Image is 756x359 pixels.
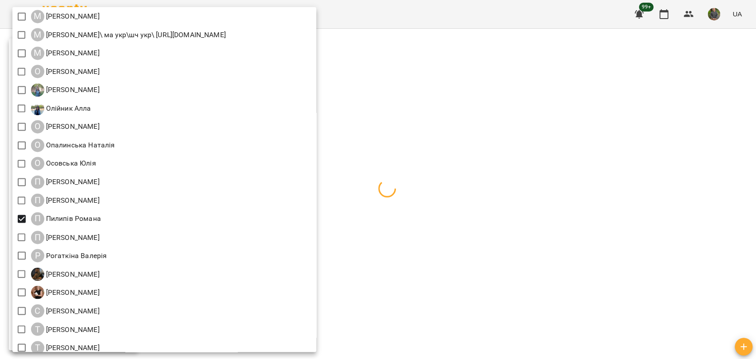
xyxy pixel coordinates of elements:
[31,83,44,97] img: О
[31,322,100,336] div: Танасова Оксана
[31,267,44,281] img: С
[31,286,44,299] img: С
[31,175,100,189] div: Панасенко Дарина
[44,305,100,316] p: [PERSON_NAME]
[31,341,100,354] div: Тейсар Людмила
[31,28,226,41] a: М [PERSON_NAME]\ ма укр\шч укр\ [URL][DOMAIN_NAME]
[44,287,100,297] p: [PERSON_NAME]
[31,83,100,97] div: Оладько Марія
[31,157,44,170] div: О
[31,65,44,78] div: О
[31,10,100,23] a: М [PERSON_NAME]
[44,121,100,132] p: [PERSON_NAME]
[44,324,100,335] p: [PERSON_NAME]
[31,304,100,317] a: С [PERSON_NAME]
[31,120,100,133] a: О [PERSON_NAME]
[31,193,100,207] a: П [PERSON_NAME]
[31,139,115,152] a: О Опалинська Наталія
[44,11,100,22] p: [PERSON_NAME]
[31,267,100,281] a: С [PERSON_NAME]
[44,158,96,169] p: Осовська Юлія
[31,83,100,97] a: О [PERSON_NAME]
[44,66,100,77] p: [PERSON_NAME]
[31,231,100,244] a: П [PERSON_NAME]
[31,341,100,354] a: Т [PERSON_NAME]
[31,46,100,60] a: М [PERSON_NAME]
[31,267,100,281] div: Сорока Ростислав
[31,10,44,23] div: М
[31,231,100,244] div: Попроцька Ольга
[31,193,44,207] div: П
[44,140,115,151] p: Опалинська Наталія
[44,103,91,114] p: Олійник Алла
[31,231,44,244] div: П
[44,48,100,58] p: [PERSON_NAME]
[31,212,44,225] div: П
[44,195,100,206] p: [PERSON_NAME]
[31,157,96,170] a: О Осовська Юлія
[31,286,100,299] a: С [PERSON_NAME]
[44,30,226,40] p: [PERSON_NAME]\ ма укр\шч укр\ [URL][DOMAIN_NAME]
[31,139,115,152] div: Опалинська Наталія
[31,304,44,317] div: С
[44,213,101,224] p: Пилипів Романа
[31,175,44,189] div: П
[31,28,226,41] div: Мойсук Надія\ ма укр\шч укр\ https://us06web.zoom.us/j/84559859332
[31,10,100,23] div: Медюх Руслана
[44,269,100,279] p: [PERSON_NAME]
[31,175,100,189] a: П [PERSON_NAME]
[31,102,44,115] img: О
[31,249,44,262] div: Р
[44,232,100,243] p: [PERSON_NAME]
[31,102,91,115] div: Олійник Алла
[31,65,100,78] div: Оксана Ушакова
[44,250,107,261] p: Рогаткіна Валерія
[31,304,100,317] div: Столярчук Діана
[31,322,100,336] a: Т [PERSON_NAME]
[31,28,44,41] div: М
[31,102,91,115] a: О Олійник Алла
[31,65,100,78] a: О [PERSON_NAME]
[31,212,101,225] a: П Пилипів Романа
[31,249,107,262] div: Рогаткіна Валерія
[44,85,100,95] p: [PERSON_NAME]
[31,249,107,262] a: Р Рогаткіна Валерія
[31,139,44,152] div: О
[44,342,100,353] p: [PERSON_NAME]
[31,341,44,354] div: Т
[31,212,101,225] div: Пилипів Романа
[31,157,96,170] div: Осовська Юлія
[31,120,44,133] div: О
[31,120,100,133] div: Олійник Валентин
[31,286,100,299] div: Стефак Марія Ярославівна
[31,193,100,207] div: Перейма Юлія
[31,322,44,336] div: Т
[31,46,44,60] div: М
[44,177,100,187] p: [PERSON_NAME]
[31,46,100,60] div: Мосюра Лариса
